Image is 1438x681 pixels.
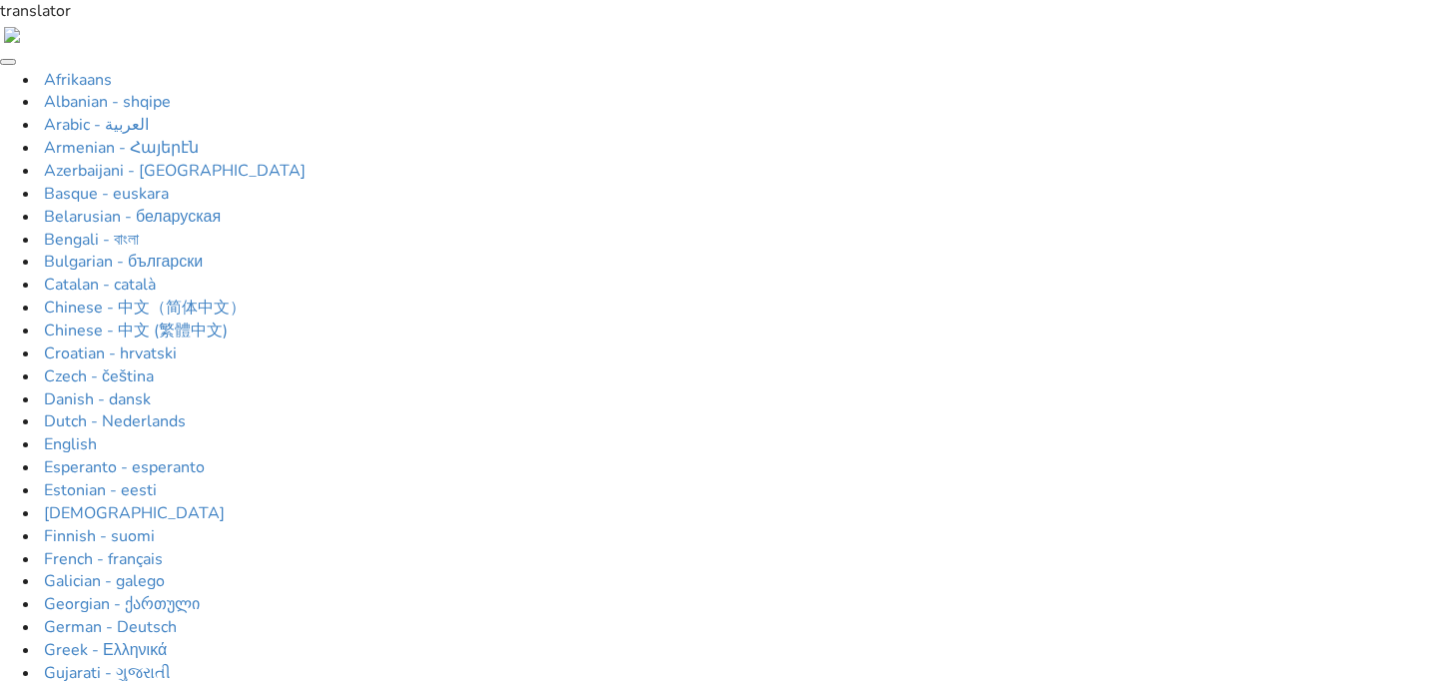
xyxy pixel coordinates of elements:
a: Bulgarian - български [44,251,203,273]
a: Finnish - suomi [44,525,155,547]
a: Belarusian - беларуская [44,206,221,228]
a: Albanian - shqipe [44,91,171,113]
a: Basque - euskara [44,183,169,205]
a: German - Deutsch [44,616,177,638]
a: Galician - galego [44,570,165,592]
a: Bengali - বাংলা [44,229,139,251]
a: Arabic - ‎‫العربية‬‎ [44,114,149,136]
a: Armenian - Հայերէն [44,137,199,159]
a: Afrikaans [44,69,112,91]
img: right-arrow.png [4,27,20,43]
a: Georgian - ქართული [44,593,200,615]
a: Chinese - 中文（简体中文） [44,297,246,319]
a: French - français [44,548,163,570]
a: Chinese - 中文 (繁體中文) [44,320,228,341]
a: Greek - Ελληνικά [44,639,167,661]
a: Esperanto - esperanto [44,456,205,478]
a: Danish - dansk [44,388,151,410]
a: English [44,433,97,455]
a: Catalan - català [44,274,156,296]
a: [DEMOGRAPHIC_DATA] [44,502,225,524]
a: Estonian - eesti [44,479,157,501]
a: Croatian - hrvatski [44,342,177,364]
a: Dutch - Nederlands [44,410,186,432]
a: Czech - čeština [44,365,154,387]
a: Azerbaijani - [GEOGRAPHIC_DATA] [44,160,306,182]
